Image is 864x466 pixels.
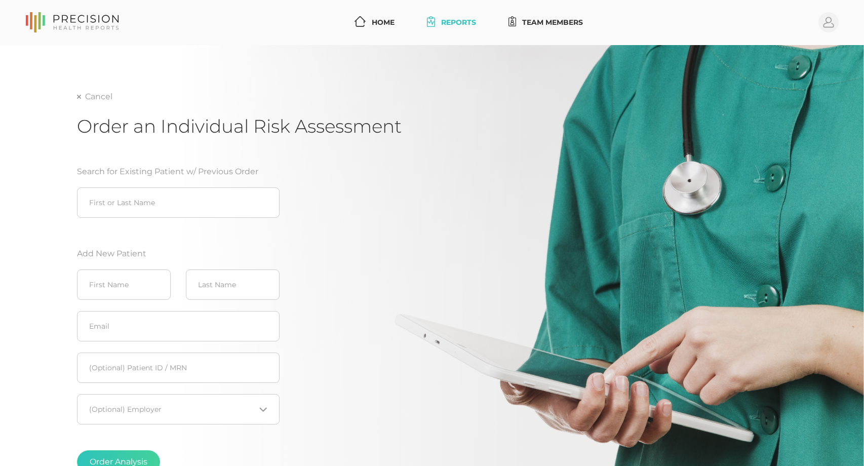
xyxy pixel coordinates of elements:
[77,353,280,383] input: Patient ID / MRN
[77,394,280,424] div: Search for option
[90,404,255,414] input: Search for option
[186,269,280,300] input: Last Name
[504,13,587,32] a: Team Members
[77,311,280,341] input: Email
[77,92,112,102] a: Cancel
[77,115,787,137] h1: Order an Individual Risk Assessment
[77,187,280,218] input: First or Last Name
[423,13,480,32] a: Reports
[350,13,399,32] a: Home
[77,269,171,300] input: First Name
[77,248,280,260] label: Add New Patient
[77,166,258,178] label: Search for Existing Patient w/ Previous Order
